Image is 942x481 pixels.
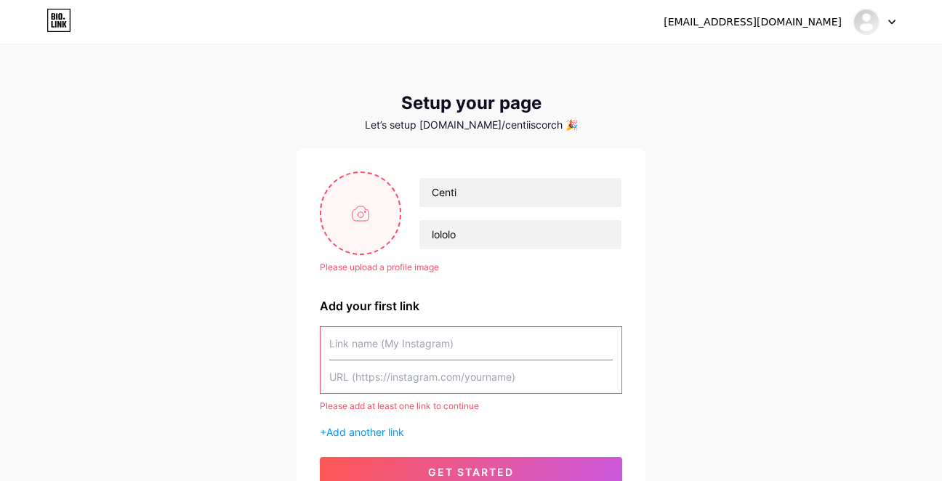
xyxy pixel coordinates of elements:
[329,360,613,393] input: URL (https://instagram.com/yourname)
[419,178,621,207] input: Your name
[419,220,621,249] input: bio
[297,119,645,131] div: Let’s setup [DOMAIN_NAME]/centiiscorch 🎉
[428,466,514,478] span: get started
[853,8,880,36] img: centiiscorch
[320,261,622,274] div: Please upload a profile image
[297,93,645,113] div: Setup your page
[329,327,613,360] input: Link name (My Instagram)
[320,297,622,315] div: Add your first link
[320,424,622,440] div: +
[320,400,622,413] div: Please add at least one link to continue
[664,15,842,30] div: [EMAIL_ADDRESS][DOMAIN_NAME]
[326,426,404,438] span: Add another link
